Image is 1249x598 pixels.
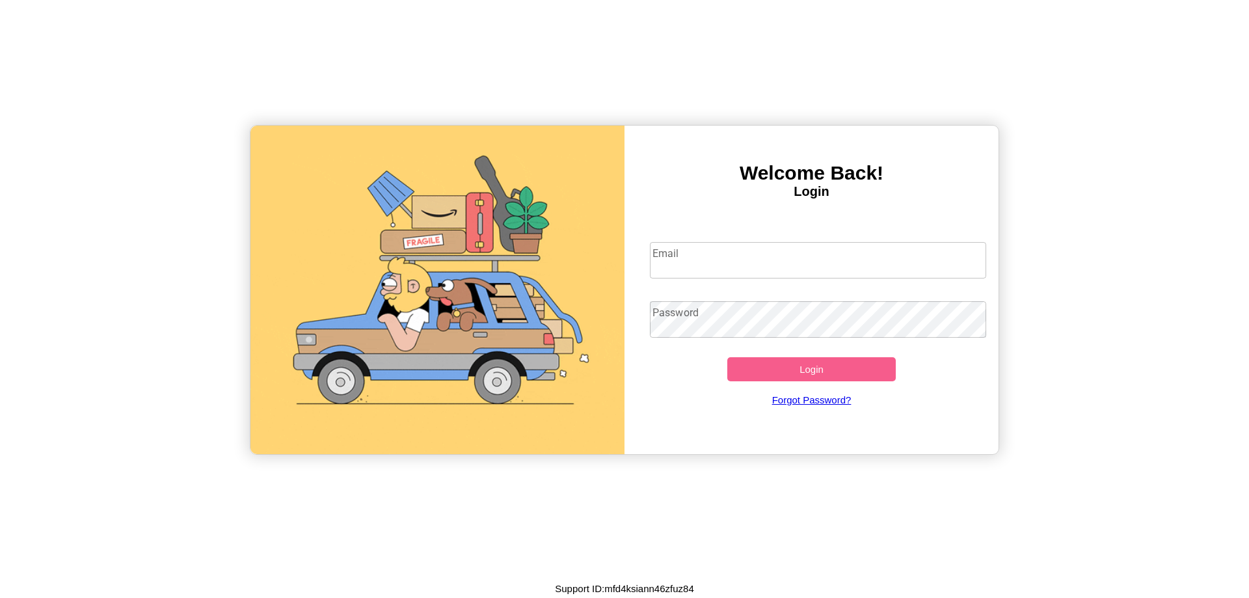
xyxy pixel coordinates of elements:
[727,357,896,381] button: Login
[250,126,624,454] img: gif
[643,381,980,418] a: Forgot Password?
[624,162,999,184] h3: Welcome Back!
[555,580,693,597] p: Support ID: mfd4ksiann46zfuz84
[624,184,999,199] h4: Login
